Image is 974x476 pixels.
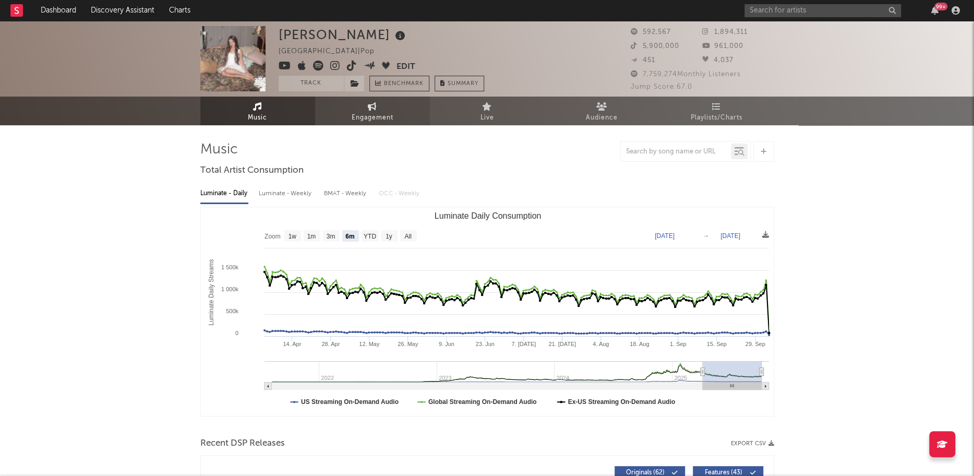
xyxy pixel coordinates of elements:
span: Playlists/Charts [691,112,742,124]
span: Total Artist Consumption [200,164,304,177]
input: Search by song name or URL [621,148,731,156]
text: US Streaming On-Demand Audio [301,398,399,406]
text: Luminate Daily Streams [208,259,215,325]
a: Engagement [315,97,430,125]
span: 5,900,000 [631,43,679,50]
div: [GEOGRAPHIC_DATA] | Pop [279,45,387,58]
span: Recent DSP Releases [200,437,285,450]
text: 23. Jun [475,341,494,347]
button: Track [279,76,344,91]
span: Engagement [352,112,393,124]
div: Luminate - Weekly [259,185,314,203]
span: 592,567 [631,29,671,35]
text: [DATE] [720,232,740,240]
a: Audience [545,97,659,125]
text: 4. Aug [593,341,609,347]
div: Luminate - Daily [200,185,248,203]
span: Jump Score: 67.0 [631,84,692,90]
text: [DATE] [655,232,675,240]
text: 3m [326,233,335,240]
span: Summary [448,81,478,87]
text: 0 [235,330,238,336]
text: 18. Aug [629,341,648,347]
div: BMAT - Weekly [324,185,368,203]
span: Originals ( 62 ) [621,470,669,476]
text: 1y [386,233,392,240]
text: YTD [363,233,376,240]
text: 26. May [398,341,418,347]
span: 961,000 [702,43,743,50]
text: 1m [307,233,316,240]
button: Summary [435,76,484,91]
text: 1w [288,233,296,240]
text: 14. Apr [283,341,301,347]
text: 500k [226,308,238,314]
text: 6m [345,233,354,240]
button: Export CSV [731,441,774,447]
text: 21. [DATE] [548,341,576,347]
text: 9. Jun [438,341,454,347]
a: Benchmark [369,76,429,91]
a: Live [430,97,545,125]
div: [PERSON_NAME] [279,26,408,43]
span: Audience [586,112,618,124]
span: 7,759,274 Monthly Listeners [631,71,741,78]
button: Edit [396,61,415,74]
span: Features ( 43 ) [700,470,748,476]
a: Playlists/Charts [659,97,774,125]
div: 99 + [934,3,947,10]
text: 15. Sep [706,341,726,347]
a: Music [200,97,315,125]
svg: Luminate Daily Consumption [201,207,774,416]
text: Ex-US Streaming On-Demand Audio [568,398,675,406]
span: Music [248,112,267,124]
span: Live [480,112,494,124]
input: Search for artists [744,4,901,17]
span: 451 [631,57,655,64]
text: Global Streaming On-Demand Audio [428,398,536,406]
text: 1 500k [221,264,238,270]
text: 7. [DATE] [511,341,536,347]
text: All [404,233,411,240]
text: → [703,232,709,240]
text: Zoom [264,233,281,240]
span: 1,894,311 [702,29,748,35]
text: 12. May [359,341,380,347]
text: 1. Sep [669,341,686,347]
span: 4,037 [702,57,733,64]
button: 99+ [931,6,939,15]
text: 29. Sep [745,341,765,347]
text: Luminate Daily Consumption [434,211,541,220]
text: 28. Apr [321,341,340,347]
span: Benchmark [384,78,424,90]
text: 1 000k [221,286,238,292]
